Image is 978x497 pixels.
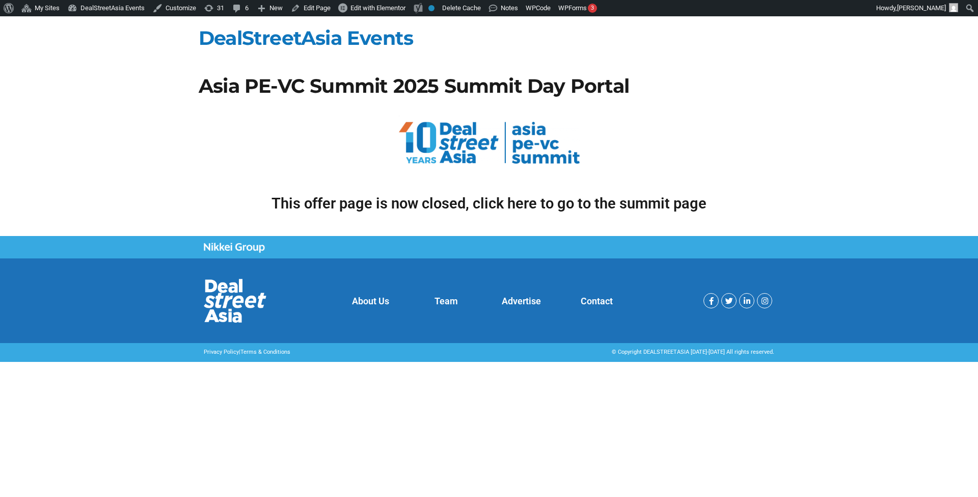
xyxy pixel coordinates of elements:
span: Edit with Elementor [350,4,405,12]
div: 3 [588,4,597,13]
a: Advertise [502,296,541,306]
div: No index [428,5,434,11]
span: [PERSON_NAME] [897,4,946,12]
a: DealStreetAsia Events [199,26,413,50]
div: © Copyright DEALSTREETASIA [DATE]-[DATE] All rights reserved. [494,348,774,357]
a: Terms & Conditions [240,349,290,355]
img: Nikkei Group [204,243,265,253]
a: Contact [581,296,613,306]
a: About Us [352,296,389,306]
a: This offer page is now closed, click here to go to the summit page [204,193,774,213]
a: Team [434,296,458,306]
h1: Asia PE-VC Summit 2025 Summit Day Portal [199,76,779,96]
a: Privacy Policy [204,349,239,355]
p: | [204,348,484,357]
